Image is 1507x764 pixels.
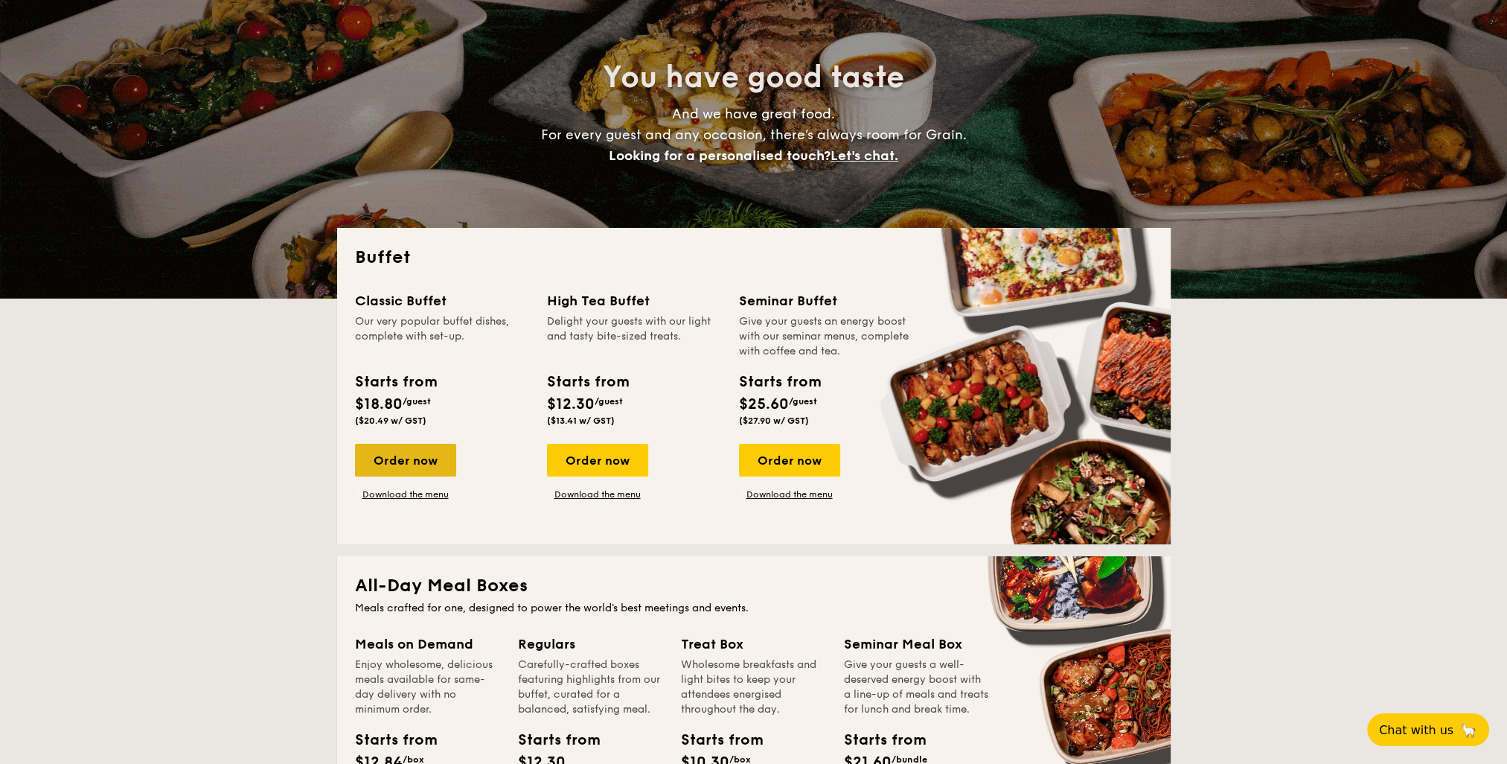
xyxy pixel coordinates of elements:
[355,395,403,413] span: $18.80
[739,371,820,393] div: Starts from
[403,396,431,407] span: /guest
[681,634,826,655] div: Treat Box
[739,395,789,413] span: $25.60
[739,416,809,426] span: ($27.90 w/ GST)
[739,488,840,500] a: Download the menu
[541,106,967,164] span: And we have great food. For every guest and any occasion, there’s always room for Grain.
[547,488,648,500] a: Download the menu
[681,729,748,751] div: Starts from
[355,488,456,500] a: Download the menu
[844,634,989,655] div: Seminar Meal Box
[355,634,500,655] div: Meals on Demand
[355,416,426,426] span: ($20.49 w/ GST)
[355,658,500,717] div: Enjoy wholesome, delicious meals available for same-day delivery with no minimum order.
[547,416,615,426] span: ($13.41 w/ GST)
[355,729,422,751] div: Starts from
[739,444,840,477] div: Order now
[355,574,1153,598] h2: All-Day Meal Boxes
[547,290,721,311] div: High Tea Buffet
[844,729,911,751] div: Starts from
[547,371,628,393] div: Starts from
[1459,722,1477,739] span: 🦙
[1367,713,1489,746] button: Chat with us🦙
[1379,723,1453,737] span: Chat with us
[681,658,826,717] div: Wholesome breakfasts and light bites to keep your attendees energised throughout the day.
[844,658,989,717] div: Give your guests a well-deserved energy boost with a line-up of meals and treats for lunch and br...
[355,601,1153,616] div: Meals crafted for one, designed to power the world's best meetings and events.
[518,658,663,717] div: Carefully-crafted boxes featuring highlights from our buffet, curated for a balanced, satisfying ...
[739,290,913,311] div: Seminar Buffet
[547,444,648,477] div: Order now
[603,60,904,95] span: You have good taste
[518,729,585,751] div: Starts from
[609,147,831,164] span: Looking for a personalised touch?
[355,246,1153,270] h2: Buffet
[547,314,721,359] div: Delight your guests with our light and tasty bite-sized treats.
[595,396,623,407] span: /guest
[355,290,529,311] div: Classic Buffet
[831,147,898,164] span: Let's chat.
[789,396,817,407] span: /guest
[355,314,529,359] div: Our very popular buffet dishes, complete with set-up.
[739,314,913,359] div: Give your guests an energy boost with our seminar menus, complete with coffee and tea.
[355,371,436,393] div: Starts from
[518,634,663,655] div: Regulars
[547,395,595,413] span: $12.30
[355,444,456,477] div: Order now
